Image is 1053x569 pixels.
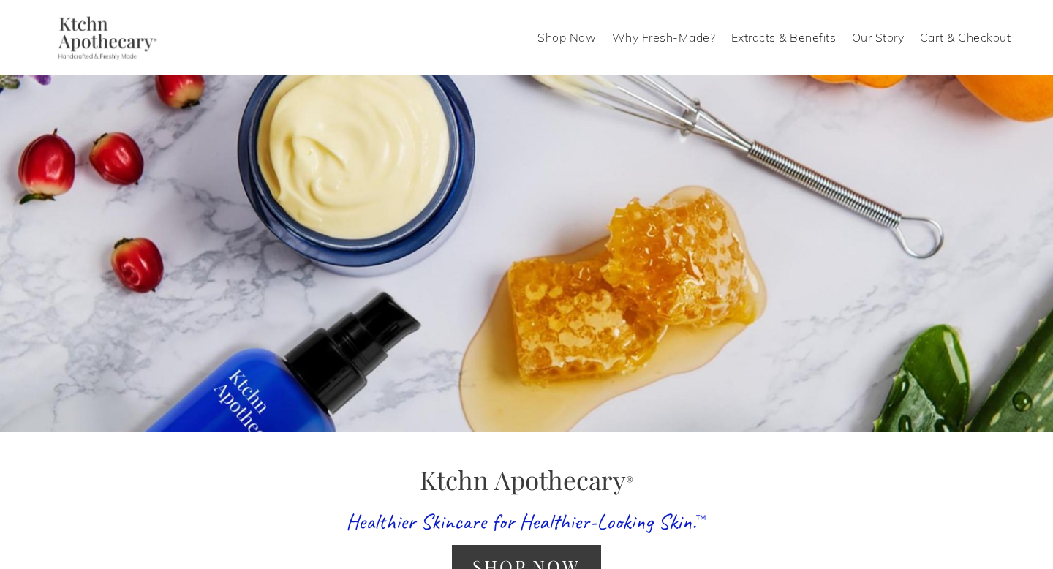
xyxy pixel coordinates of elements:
span: Healthier Skincare for Healthier-Looking Skin. [346,508,696,535]
a: Shop Now [537,26,596,50]
img: Ktchn Apothecary [42,16,167,60]
a: Our Story [852,26,905,50]
span: Ktchn Apothecary [420,462,633,497]
sup: ™ [696,511,706,526]
a: Extracts & Benefits [731,26,837,50]
a: Cart & Checkout [920,26,1011,50]
sup: ® [626,473,633,488]
a: Why Fresh-Made? [612,26,716,50]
